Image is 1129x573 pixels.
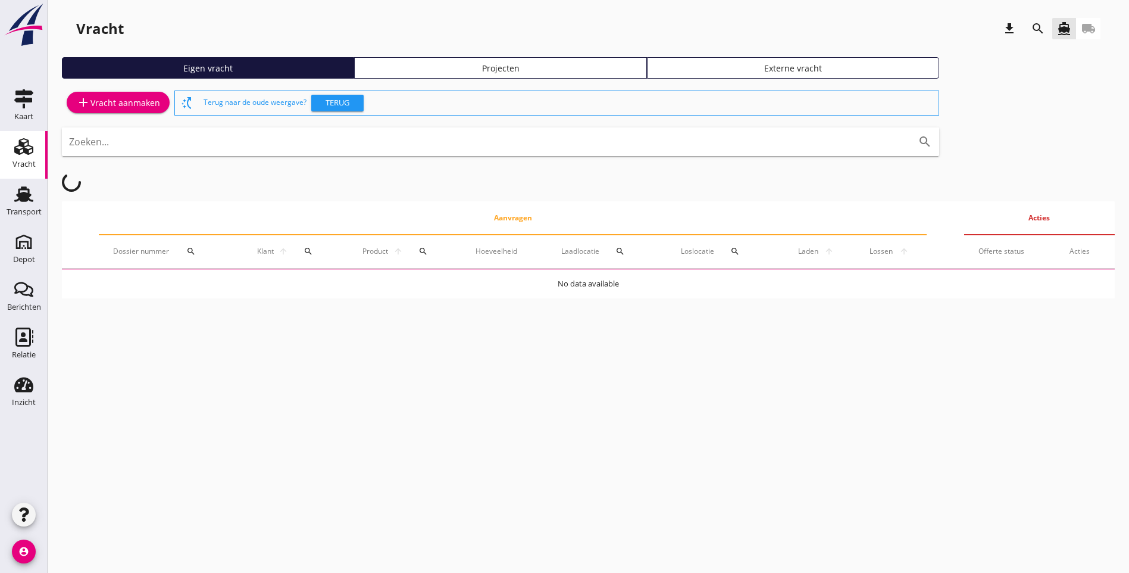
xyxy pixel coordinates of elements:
i: search [615,247,625,256]
input: Zoeken... [69,132,899,151]
div: Projecten [359,62,641,74]
i: arrow_upward [276,247,290,256]
span: Lossen [866,246,896,257]
div: Depot [13,256,35,263]
i: arrow_upward [821,247,837,256]
a: Eigen vracht [62,57,354,79]
td: No data available [62,270,1115,298]
div: Offerte status [978,246,1041,257]
i: search [304,247,313,256]
i: search [186,247,196,256]
i: arrow_upward [390,247,405,256]
i: search [730,247,740,256]
div: Vracht aanmaken [76,95,160,110]
div: Dossier nummer [113,237,226,266]
button: Terug [311,95,364,111]
a: Vracht aanmaken [67,92,170,113]
div: Acties [1069,246,1100,257]
i: directions_boat [1057,21,1071,36]
div: Relatie [12,351,36,359]
a: Externe vracht [647,57,939,79]
div: Externe vracht [652,62,934,74]
div: Loslocatie [681,237,766,266]
span: Klant [255,246,276,257]
div: Eigen vracht [67,62,349,74]
div: Kaart [14,113,33,120]
i: local_shipping [1081,21,1096,36]
i: arrow_upward [896,247,913,256]
div: Laadlocatie [561,237,652,266]
i: search [918,135,932,149]
span: Laden [795,246,821,257]
i: search [1031,21,1045,36]
i: search [418,247,428,256]
span: Product [359,246,390,257]
div: Vracht [76,19,124,38]
th: Aanvragen [99,201,927,235]
i: download [1002,21,1017,36]
th: Acties [964,201,1115,235]
div: Vracht [12,160,36,168]
img: logo-small.a267ee39.svg [2,3,45,47]
div: Terug [316,97,359,109]
a: Projecten [354,57,646,79]
div: Transport [7,208,42,216]
i: account_circle [12,540,36,563]
div: Hoeveelheid [476,246,533,257]
div: Berichten [7,303,41,311]
div: Inzicht [12,398,36,406]
i: switch_access_shortcut [180,96,194,110]
i: add [76,95,90,110]
div: Terug naar de oude weergave? [204,91,934,115]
